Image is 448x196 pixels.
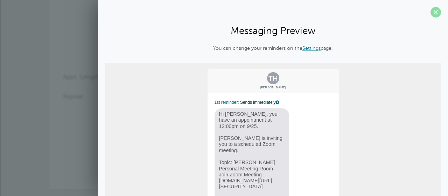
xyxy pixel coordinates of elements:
[215,100,239,105] span: 1st reminder:
[208,86,339,89] span: [PERSON_NAME]
[267,72,279,84] span: TH
[240,100,280,105] span: Sends immediately
[105,25,441,37] h2: Messaging Preview
[302,45,321,51] a: Settings
[187,45,359,52] p: You can change your reminders on the page.
[63,74,100,80] label: Appt. Length
[275,100,280,105] a: This message is generated from your "Main Template" template. You can edit it on Settings > Remin...
[63,93,83,100] label: Repeat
